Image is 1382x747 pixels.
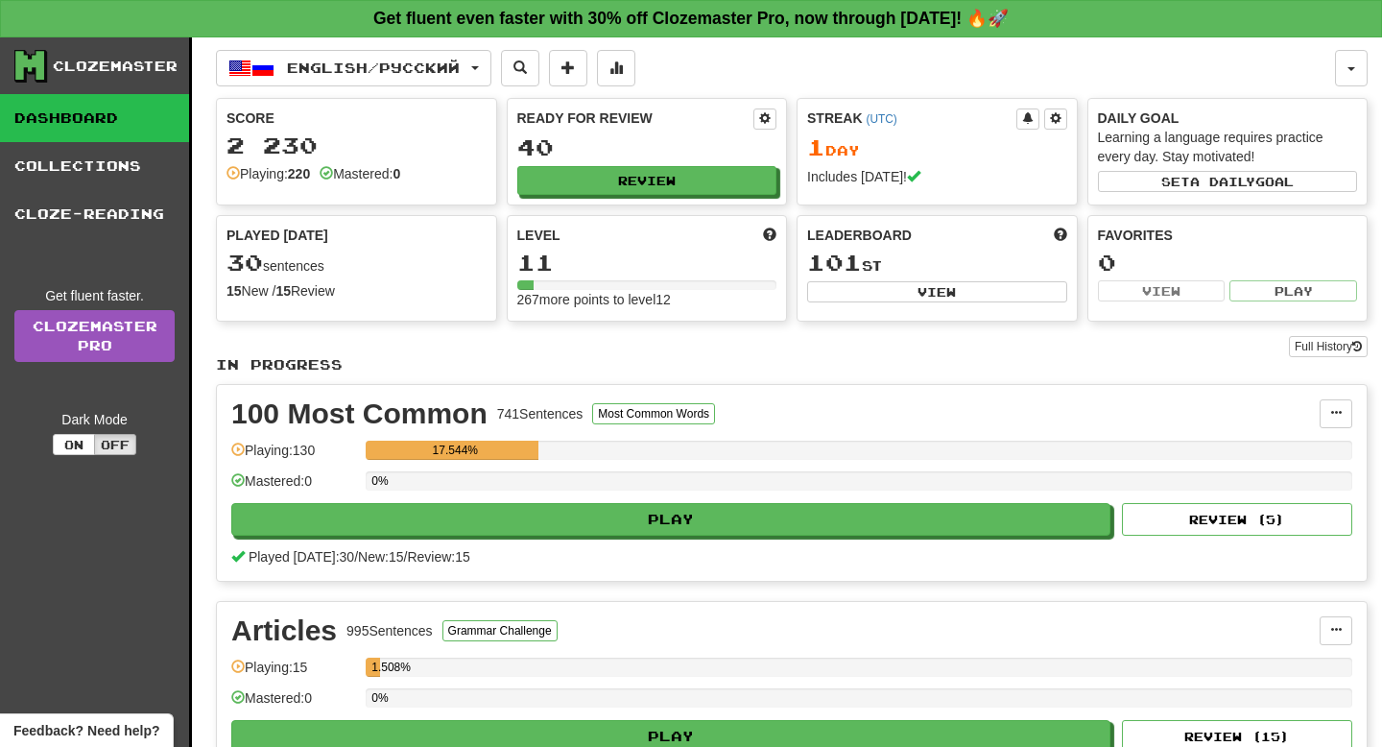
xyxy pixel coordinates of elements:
div: Learning a language requires practice every day. Stay motivated! [1098,128,1358,166]
div: 17.544% [371,441,538,460]
button: Grammar Challenge [442,620,558,641]
div: 11 [517,251,777,275]
button: Play [1229,280,1357,301]
span: English / Русский [287,60,460,76]
div: Mastered: 0 [231,471,356,503]
button: Play [231,503,1110,536]
div: Playing: [226,164,310,183]
button: View [1098,280,1226,301]
button: Search sentences [501,50,539,86]
div: Playing: 15 [231,658,356,689]
div: 2 230 [226,133,487,157]
span: New: 15 [358,549,403,565]
span: / [404,549,408,565]
strong: 15 [226,283,242,299]
span: Played [DATE]: 30 [249,549,354,565]
div: Includes [DATE]! [807,167,1067,186]
div: Day [807,135,1067,160]
span: Open feedback widget [13,721,159,740]
div: Clozemaster [53,57,178,76]
a: (UTC) [866,112,896,126]
span: Leaderboard [807,226,912,245]
span: / [354,549,358,565]
span: Played [DATE] [226,226,328,245]
div: Ready for Review [517,108,754,128]
strong: 15 [275,283,291,299]
button: Seta dailygoal [1098,171,1358,192]
div: Articles [231,616,337,645]
button: Off [94,434,136,455]
div: st [807,251,1067,276]
div: 267 more points to level 12 [517,290,777,309]
strong: 220 [288,166,310,181]
div: sentences [226,251,487,276]
span: a daily [1190,175,1255,188]
button: On [53,434,95,455]
span: Score more points to level up [763,226,776,245]
div: 741 Sentences [497,404,584,423]
div: Dark Mode [14,410,175,429]
button: English/Русский [216,50,491,86]
div: New / Review [226,281,487,301]
span: 101 [807,249,862,276]
button: Full History [1289,336,1368,357]
div: 1.508% [371,658,380,677]
div: Daily Goal [1098,108,1358,128]
button: Add sentence to collection [549,50,587,86]
span: Level [517,226,560,245]
div: 100 Most Common [231,399,488,428]
div: Streak [807,108,1016,128]
button: Review [517,166,777,195]
div: Score [226,108,487,128]
div: Favorites [1098,226,1358,245]
span: This week in points, UTC [1054,226,1067,245]
div: Mastered: 0 [231,688,356,720]
button: Most Common Words [592,403,715,424]
button: Review (5) [1122,503,1352,536]
div: 995 Sentences [346,621,433,640]
div: Playing: 130 [231,441,356,472]
div: 0 [1098,251,1358,275]
span: Review: 15 [407,549,469,565]
div: Get fluent faster. [14,286,175,305]
span: 30 [226,249,263,276]
strong: 0 [393,166,400,181]
p: In Progress [216,355,1368,374]
div: Mastered: [320,164,400,183]
strong: Get fluent even faster with 30% off Clozemaster Pro, now through [DATE]! 🔥🚀 [373,9,1009,28]
button: View [807,281,1067,302]
span: 1 [807,133,825,160]
button: More stats [597,50,635,86]
div: 40 [517,135,777,159]
a: ClozemasterPro [14,310,175,362]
